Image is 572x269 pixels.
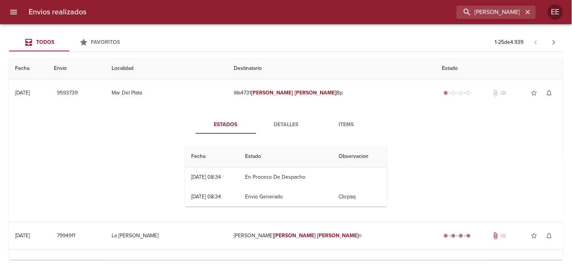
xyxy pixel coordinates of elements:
span: 6132726 [57,259,77,268]
span: radio_button_unchecked [451,91,456,95]
span: radio_button_checked [451,233,456,238]
span: Items [321,120,372,130]
button: 9593739 [54,86,81,100]
span: No tiene pedido asociado [500,232,507,240]
h6: Envios realizados [29,6,86,18]
div: Tabs detalle de guia [196,116,377,134]
div: Tabs Envios [9,33,130,51]
table: Tabla de seguimiento [185,146,387,207]
span: notifications_none [546,232,553,240]
div: [DATE] 08:34 [191,174,221,180]
div: [DATE] [15,232,30,239]
span: radio_button_checked [466,233,471,238]
td: Envio Generado [239,187,333,207]
span: No tiene documentos adjuntos [492,89,500,97]
span: Tiene documentos adjuntos [492,232,500,240]
span: star_border [531,89,538,97]
span: Pagina anterior [527,38,545,46]
button: Agregar a favoritos [527,228,542,243]
td: [PERSON_NAME] n [228,222,436,249]
th: Estado [239,146,333,167]
div: Generado [442,89,472,97]
span: Estados [200,120,251,130]
span: star_border [531,260,538,267]
button: Activar notificaciones [542,228,557,243]
button: 7994911 [54,229,78,243]
td: La [PERSON_NAME] [106,222,228,249]
span: 7994911 [57,231,75,241]
div: Entregado [442,232,472,240]
div: Entregado [442,260,472,267]
th: Localidad [106,58,228,79]
span: radio_button_checked [459,233,463,238]
button: Activar notificaciones [542,85,557,100]
input: buscar [457,6,523,19]
em: [PERSON_NAME] [274,232,316,239]
button: Agregar a favoritos [527,85,542,100]
span: 9593739 [57,88,78,98]
span: Tiene documentos adjuntos [492,260,500,267]
th: Fecha [185,146,239,167]
div: EE [548,5,563,20]
th: Observacion [333,146,387,167]
div: [DATE] 08:34 [191,193,221,200]
span: radio_button_unchecked [466,91,471,95]
span: No tiene pedido asociado [500,260,507,267]
button: menu [5,3,23,21]
span: radio_button_unchecked [459,91,463,95]
span: Pagina siguiente [545,33,563,51]
td: Clicpaq [333,187,387,207]
span: radio_button_checked [444,233,448,238]
span: notifications_none [546,89,553,97]
div: Abrir información de usuario [548,5,563,20]
td: En Proceso De Despacho [239,167,333,187]
span: No tiene pedido asociado [500,89,507,97]
span: Todos [36,39,54,45]
th: Fecha [9,58,48,79]
span: Favoritos [91,39,120,45]
em: [PERSON_NAME] [294,90,336,96]
em: [PERSON_NAME] [317,232,359,239]
th: Envio [48,58,106,79]
p: 1 - 25 de 4.939 [495,39,524,46]
em: [PERSON_NAME] [251,90,293,96]
th: Destinatario [228,58,436,79]
div: [DATE] [15,90,30,96]
th: Estado [436,58,563,79]
span: Detalles [261,120,312,130]
td: Wa4731 Bp [228,79,436,107]
span: notifications_none [546,260,553,267]
td: Mar Del Plata [106,79,228,107]
span: radio_button_checked [444,91,448,95]
span: star_border [531,232,538,240]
